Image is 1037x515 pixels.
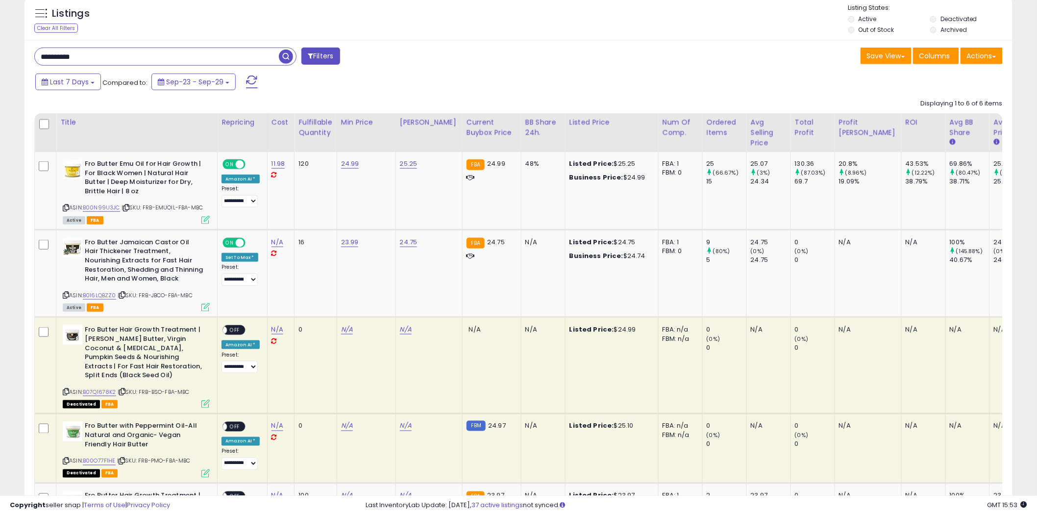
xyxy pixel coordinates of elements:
div: Min Price [341,117,392,128]
div: seller snap | | [10,501,170,510]
label: Active [859,15,877,23]
small: (87.03%) [801,169,826,177]
div: 0 [795,440,835,449]
div: 0 [707,440,746,449]
small: (0.04%) [1000,169,1022,177]
b: Fro Butter with Peppermint Oil-All Natural and Organic- Vegan Friendly Hair Butter [85,422,204,452]
span: All listings currently available for purchase on Amazon [63,304,85,312]
div: 130.36 [795,159,835,168]
div: 20.8% [839,159,901,168]
div: N/A [839,422,894,431]
div: $24.74 [569,252,651,260]
div: $25.10 [569,422,651,431]
button: Actions [961,48,1003,64]
div: FBM: 0 [663,168,695,177]
div: 0 [795,256,835,264]
div: N/A [525,325,558,334]
span: FBA [87,304,103,312]
span: Compared to: [102,78,148,87]
div: 0 [298,422,329,431]
img: 41afS5AOhwL._SL40_.jpg [63,422,82,441]
small: (0%) [707,335,720,343]
small: Avg BB Share. [950,138,956,147]
div: 9 [707,238,746,247]
span: All listings currently available for purchase on Amazon [63,216,85,225]
a: N/A [400,325,412,335]
div: N/A [525,238,558,247]
div: Cost [272,117,291,128]
span: OFF [244,160,260,169]
span: All listings that are unavailable for purchase on Amazon for any reason other than out-of-stock [63,400,100,409]
div: $24.99 [569,325,651,334]
div: Preset: [222,448,260,470]
button: Last 7 Days [35,74,101,90]
b: Business Price: [569,173,623,182]
div: FBM: 0 [663,247,695,256]
small: (0%) [707,432,720,439]
div: 25 [707,159,746,168]
a: N/A [341,325,353,335]
small: (0%) [795,335,809,343]
span: | SKU: FRB-PMO-FBA-MBC [117,457,191,465]
div: ASIN: [63,325,210,407]
a: B00O77F1HE [83,457,116,465]
small: FBA [467,159,485,170]
div: Avg Selling Price [751,117,787,148]
b: Fro Butter Hair Growth Treatment | [PERSON_NAME] Butter, Virgin Coconut & [MEDICAL_DATA], Pumpkin... [85,325,204,382]
span: Columns [919,51,950,61]
div: Amazon AI * [222,175,260,183]
div: BB Share 24h. [525,117,561,138]
img: 41IW1pkfAzL._SL40_.jpg [63,325,82,345]
span: FBA [101,400,118,409]
div: 5 [707,256,746,264]
div: 38.79% [906,177,945,186]
div: Ordered Items [707,117,742,138]
div: Amazon AI * [222,437,260,446]
small: Avg Win Price. [994,138,1000,147]
div: 24.75 [994,256,1034,264]
span: 2025-10-7 15:53 GMT [988,500,1027,510]
div: Preset: [222,264,260,286]
div: 15 [707,177,746,186]
div: 0 [795,325,835,334]
a: B016LQBZZ0 [83,291,116,300]
div: Avg BB Share [950,117,986,138]
div: 120 [298,159,329,168]
div: ROI [906,117,941,128]
div: N/A [751,325,783,334]
div: FBM: n/a [663,335,695,343]
small: (0%) [994,247,1008,255]
button: Filters [301,48,340,65]
div: Last InventoryLab Update: [DATE], not synced. [366,501,1027,510]
small: (0%) [795,432,809,439]
div: ASIN: [63,159,210,223]
div: N/A [950,325,982,334]
div: FBM: n/a [663,431,695,440]
div: Repricing [222,117,263,128]
div: N/A [906,325,938,334]
span: All listings that are unavailable for purchase on Amazon for any reason other than out-of-stock [63,469,100,478]
a: B07Q1678K2 [83,388,116,396]
div: 69.86% [950,159,989,168]
div: Amazon AI * [222,340,260,349]
div: 24.34 [751,177,790,186]
div: $24.99 [569,173,651,182]
div: Current Buybox Price [467,117,517,138]
small: (0%) [795,247,809,255]
a: 25.25 [400,159,418,169]
small: (8.96%) [845,169,867,177]
span: FBA [87,216,103,225]
div: 24.75 [994,238,1034,247]
label: Deactivated [940,15,977,23]
img: 41p3OuNERhL._SL40_.jpg [63,238,82,257]
div: 25.02 [994,159,1034,168]
small: FBM [467,421,486,431]
button: Save View [861,48,912,64]
small: (80.47%) [956,169,981,177]
small: (80%) [713,247,730,255]
span: 24.75 [487,237,505,247]
div: N/A [839,325,894,334]
span: Last 7 Days [50,77,89,87]
b: Listed Price: [569,237,614,247]
div: 25.07 [751,159,790,168]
